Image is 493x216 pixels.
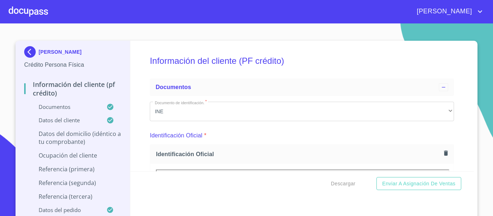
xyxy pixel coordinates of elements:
p: Crédito Persona Física [24,61,121,69]
span: Descargar [331,179,355,188]
button: Enviar a Asignación de Ventas [376,177,461,190]
button: account of current user [411,6,484,17]
p: Referencia (segunda) [24,179,121,187]
p: Ocupación del Cliente [24,151,121,159]
p: Identificación Oficial [150,131,202,140]
span: Documentos [156,84,191,90]
p: Datos del domicilio (idéntico a tu comprobante) [24,130,121,146]
div: [PERSON_NAME] [24,46,121,61]
p: [PERSON_NAME] [39,49,82,55]
p: Documentos [24,103,106,110]
p: Datos del cliente [24,116,106,124]
span: Identificación Oficial [156,150,441,158]
p: Datos del pedido [24,206,106,213]
div: INE [150,102,454,121]
span: Enviar a Asignación de Ventas [382,179,455,188]
span: [PERSON_NAME] [411,6,476,17]
p: Referencia (tercera) [24,193,121,200]
p: Información del cliente (PF crédito) [24,80,121,97]
div: Documentos [150,79,454,96]
h5: Información del cliente (PF crédito) [150,46,454,76]
p: Referencia (primera) [24,165,121,173]
button: Descargar [328,177,358,190]
img: Docupass spot blue [24,46,39,58]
